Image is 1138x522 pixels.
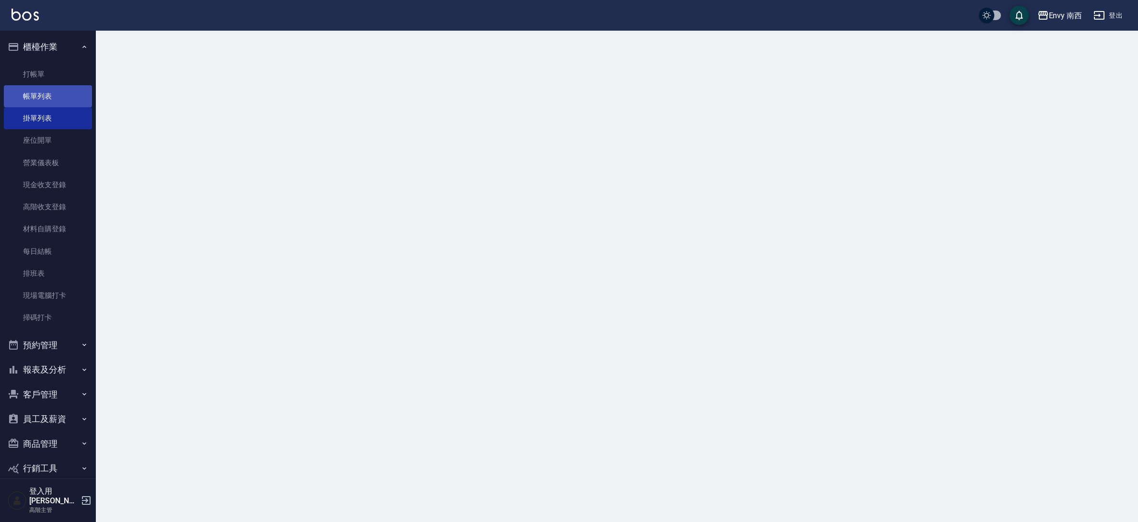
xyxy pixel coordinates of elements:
[4,152,92,174] a: 營業儀表板
[4,382,92,407] button: 客戶管理
[29,506,78,514] p: 高階主管
[8,491,27,510] img: Person
[4,333,92,358] button: 預約管理
[4,431,92,456] button: 商品管理
[1090,7,1127,24] button: 登出
[4,456,92,481] button: 行銷工具
[29,487,78,506] h5: 登入用[PERSON_NAME]
[4,34,92,59] button: 櫃檯作業
[11,9,39,21] img: Logo
[4,218,92,240] a: 材料自購登錄
[4,107,92,129] a: 掛單列表
[1010,6,1029,25] button: save
[4,262,92,284] a: 排班表
[4,407,92,431] button: 員工及薪資
[1049,10,1082,22] div: Envy 南西
[4,306,92,329] a: 掃碼打卡
[4,174,92,196] a: 現金收支登錄
[4,85,92,107] a: 帳單列表
[4,63,92,85] a: 打帳單
[4,196,92,218] a: 高階收支登錄
[4,357,92,382] button: 報表及分析
[4,240,92,262] a: 每日結帳
[4,284,92,306] a: 現場電腦打卡
[1034,6,1086,25] button: Envy 南西
[4,129,92,151] a: 座位開單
